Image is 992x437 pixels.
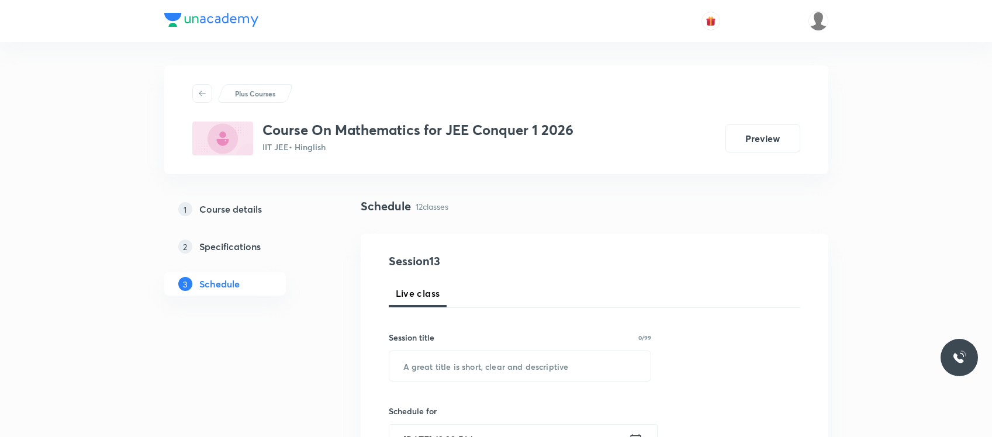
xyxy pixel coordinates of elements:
[164,13,258,27] img: Company Logo
[164,235,323,258] a: 2Specifications
[235,88,275,99] p: Plus Courses
[389,252,602,270] h4: Session 13
[262,122,573,138] h3: Course On Mathematics for JEE Conquer 1 2026
[178,202,192,216] p: 1
[638,335,651,341] p: 0/99
[164,197,323,221] a: 1Course details
[199,277,240,291] h5: Schedule
[701,12,720,30] button: avatar
[952,351,966,365] img: ttu
[416,200,448,213] p: 12 classes
[199,202,262,216] h5: Course details
[389,331,434,344] h6: Session title
[706,16,716,26] img: avatar
[808,11,828,31] img: Dipti
[389,405,652,417] h6: Schedule for
[164,13,258,30] a: Company Logo
[192,122,253,155] img: 965DA8A2-F527-4D0B-81A8-3B021789C922_plus.png
[262,141,573,153] p: IIT JEE • Hinglish
[396,286,440,300] span: Live class
[178,240,192,254] p: 2
[389,351,651,381] input: A great title is short, clear and descriptive
[725,124,800,152] button: Preview
[199,240,261,254] h5: Specifications
[178,277,192,291] p: 3
[361,197,411,215] h4: Schedule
